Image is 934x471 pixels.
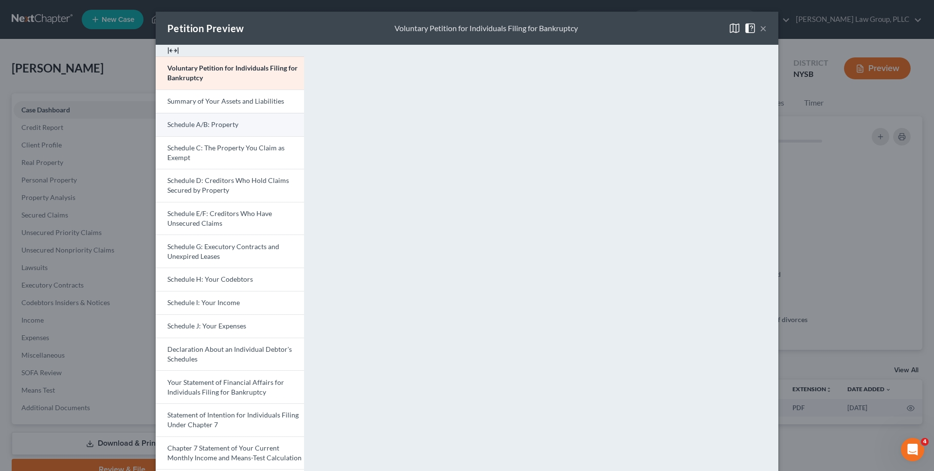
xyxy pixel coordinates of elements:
span: Statement of Intention for Individuals Filing Under Chapter 7 [167,411,299,429]
div: Voluntary Petition for Individuals Filing for Bankruptcy [395,23,578,34]
a: Schedule I: Your Income [156,291,304,314]
img: help-close-5ba153eb36485ed6c1ea00a893f15db1cb9b99d6cae46e1a8edb6c62d00a1a76.svg [744,22,756,34]
a: Declaration About an Individual Debtor's Schedules [156,338,304,371]
span: Schedule E/F: Creditors Who Have Unsecured Claims [167,209,272,227]
span: Declaration About an Individual Debtor's Schedules [167,345,292,363]
span: Summary of Your Assets and Liabilities [167,97,284,105]
span: Schedule A/B: Property [167,120,238,128]
button: × [760,22,767,34]
a: Schedule J: Your Expenses [156,314,304,338]
a: Chapter 7 Statement of Your Current Monthly Income and Means-Test Calculation [156,436,304,470]
a: Your Statement of Financial Affairs for Individuals Filing for Bankruptcy [156,370,304,403]
img: map-close-ec6dd18eec5d97a3e4237cf27bb9247ecfb19e6a7ca4853eab1adfd70aa1fa45.svg [729,22,740,34]
span: Schedule C: The Property You Claim as Exempt [167,144,285,162]
iframe: Intercom live chat [901,438,924,461]
a: Voluntary Petition for Individuals Filing for Bankruptcy [156,56,304,90]
span: Schedule G: Executory Contracts and Unexpired Leases [167,242,279,260]
div: Petition Preview [167,21,244,35]
span: Voluntary Petition for Individuals Filing for Bankruptcy [167,64,298,82]
span: Schedule J: Your Expenses [167,322,246,330]
span: Schedule H: Your Codebtors [167,275,253,283]
span: 4 [921,438,929,446]
img: expand-e0f6d898513216a626fdd78e52531dac95497ffd26381d4c15ee2fc46db09dca.svg [167,45,179,56]
a: Schedule E/F: Creditors Who Have Unsecured Claims [156,202,304,235]
span: Schedule I: Your Income [167,298,240,307]
span: Your Statement of Financial Affairs for Individuals Filing for Bankruptcy [167,378,284,396]
a: Schedule G: Executory Contracts and Unexpired Leases [156,235,304,268]
a: Schedule A/B: Property [156,113,304,136]
a: Summary of Your Assets and Liabilities [156,90,304,113]
span: Chapter 7 Statement of Your Current Monthly Income and Means-Test Calculation [167,444,302,462]
span: Schedule D: Creditors Who Hold Claims Secured by Property [167,176,289,194]
a: Schedule C: The Property You Claim as Exempt [156,136,304,169]
a: Statement of Intention for Individuals Filing Under Chapter 7 [156,403,304,436]
a: Schedule D: Creditors Who Hold Claims Secured by Property [156,169,304,202]
a: Schedule H: Your Codebtors [156,268,304,291]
